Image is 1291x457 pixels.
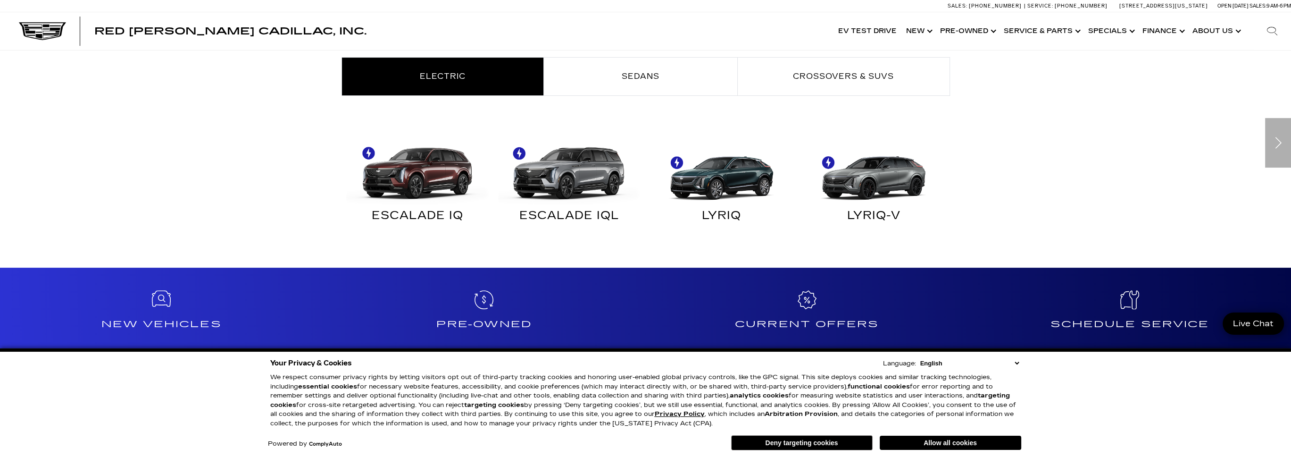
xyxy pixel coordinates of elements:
a: Schedule Service [968,268,1291,362]
strong: analytics cookies [730,392,789,399]
a: LYRIQ-V LYRIQ-V [798,133,950,230]
button: Allow all cookies [880,436,1021,450]
a: [STREET_ADDRESS][US_STATE] [1119,3,1208,9]
span: Red [PERSON_NAME] Cadillac, Inc. [94,25,366,37]
a: Specials [1083,12,1138,50]
a: Red [PERSON_NAME] Cadillac, Inc. [94,26,366,36]
button: Deny targeting cookies [731,435,873,450]
div: Search [1253,12,1291,50]
img: LYRIQ-V [802,133,945,204]
h4: Pre-Owned [326,317,641,332]
li: Sedans [544,57,738,96]
a: ComplyAuto [309,441,342,447]
span: Live Chat [1228,318,1278,329]
a: ESCALADE IQ ESCALADE IQ [341,133,494,230]
h4: New Vehicles [4,317,319,332]
h4: Current Offers [650,317,965,332]
select: Language Select [918,359,1021,368]
strong: functional cookies [848,383,910,390]
div: ESCALADE IQ [349,212,487,224]
a: Current Offers [646,268,968,362]
a: EV Test Drive [833,12,901,50]
a: Service & Parts [999,12,1083,50]
div: ESCALADE IQL [500,212,639,224]
a: About Us [1188,12,1244,50]
a: Finance [1138,12,1188,50]
img: ESCALADE IQ [346,133,489,204]
div: Powered by [268,441,342,447]
div: Language: [883,361,916,367]
div: Next [1265,118,1291,168]
a: Pre-Owned [323,268,645,362]
strong: targeting cookies [464,401,524,409]
div: Electric [341,133,950,230]
img: Cadillac Dark Logo with Cadillac White Text [19,22,66,40]
a: New [901,12,935,50]
li: Electric [341,57,544,96]
a: Service: [PHONE_NUMBER] [1024,3,1110,8]
span: Crossovers & SUVs [793,72,894,81]
span: Sales: [1249,3,1266,9]
span: Sedans [622,72,659,81]
strong: essential cookies [298,383,357,390]
img: ESCALADE IQL [498,133,641,204]
span: Service: [1027,3,1053,9]
div: LYRIQ [653,212,791,224]
strong: Arbitration Provision [765,410,838,418]
span: Sales: [948,3,967,9]
h4: Schedule Service [972,317,1287,332]
a: LYRIQ LYRIQ [646,133,798,230]
div: LYRIQ-V [805,212,943,224]
span: Electric [420,72,466,81]
strong: targeting cookies [270,392,1010,409]
span: Open [DATE] [1217,3,1249,9]
span: 9 AM-6 PM [1266,3,1291,9]
u: Privacy Policy [655,410,705,418]
span: [PHONE_NUMBER] [1055,3,1108,9]
span: [PHONE_NUMBER] [969,3,1022,9]
span: Your Privacy & Cookies [270,356,352,370]
a: Live Chat [1223,313,1284,335]
a: Sales: [PHONE_NUMBER] [948,3,1024,8]
p: We respect consumer privacy rights by letting visitors opt out of third-party tracking cookies an... [270,373,1021,428]
img: LYRIQ [650,133,793,204]
a: ESCALADE IQL ESCALADE IQL [493,133,646,230]
li: Crossovers & SUVs [738,57,950,96]
a: Pre-Owned [935,12,999,50]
